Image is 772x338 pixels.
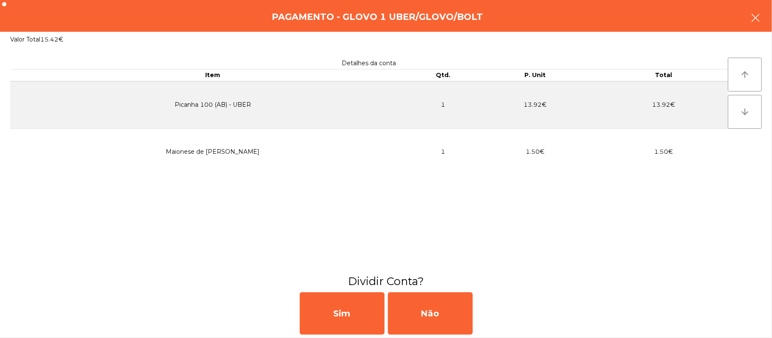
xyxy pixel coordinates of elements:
td: Picanha 100 (AB) - UBER [10,81,415,129]
td: 1 [415,128,471,175]
div: Não [388,292,473,335]
th: Total [599,69,728,81]
td: 1.50€ [599,128,728,175]
td: Maionese de [PERSON_NAME] [10,128,415,175]
td: 13.92€ [471,81,599,129]
i: arrow_upward [740,69,750,80]
h4: Pagamento - GLOVO 1 UBER/GLOVO/BOLT [272,11,483,23]
th: Qtd. [415,69,471,81]
div: Sim [300,292,385,335]
span: Detalhes da conta [342,59,396,67]
button: arrow_upward [728,58,762,91]
td: 1 [415,81,471,129]
th: Item [10,69,415,81]
td: 13.92€ [599,81,728,129]
span: 15.42€ [40,36,63,43]
i: arrow_downward [740,107,750,117]
span: Valor Total [10,36,40,43]
th: P. Unit [471,69,599,81]
td: 1.50€ [471,128,599,175]
h3: Dividir Conta? [6,274,766,289]
button: arrow_downward [728,95,762,129]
